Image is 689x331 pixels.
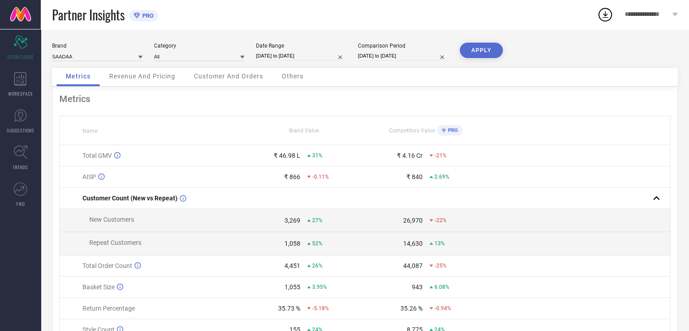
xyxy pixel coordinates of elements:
[7,127,34,134] span: SUGGESTIONS
[82,128,97,134] span: Name
[109,73,175,80] span: Revenue And Pricing
[274,152,300,159] div: ₹ 46.98 L
[82,262,132,269] span: Total Order Count
[312,284,327,290] span: 3.95%
[397,152,423,159] div: ₹ 4.16 Cr
[389,127,435,134] span: Competitors Value
[154,43,245,49] div: Category
[446,127,458,133] span: PRO
[460,43,503,58] button: APPLY
[434,152,447,159] span: -21%
[82,305,135,312] span: Return Percentage
[52,5,125,24] span: Partner Insights
[284,217,300,224] div: 3,269
[16,200,25,207] span: FWD
[7,54,34,60] span: SCORECARDS
[256,43,347,49] div: Date Range
[82,152,112,159] span: Total GMV
[284,240,300,247] div: 1,058
[256,51,347,61] input: Select date range
[82,283,115,291] span: Basket Size
[358,51,448,61] input: Select comparison period
[82,173,96,180] span: AISP
[59,93,670,104] div: Metrics
[403,240,423,247] div: 14,630
[52,43,143,49] div: Brand
[82,195,178,202] span: Customer Count (New vs Repeat)
[597,6,613,23] div: Open download list
[282,73,304,80] span: Others
[284,173,300,180] div: ₹ 866
[278,305,300,312] div: 35.73 %
[284,283,300,291] div: 1,055
[434,305,451,312] span: -0.94%
[403,217,423,224] div: 26,970
[140,12,154,19] span: PRO
[89,239,141,246] span: Repeat Customers
[66,73,91,80] span: Metrics
[312,263,323,269] span: 26%
[13,164,28,170] span: TRENDS
[312,152,323,159] span: 31%
[406,173,423,180] div: ₹ 840
[434,240,445,247] span: 13%
[358,43,448,49] div: Comparison Period
[194,73,263,80] span: Customer And Orders
[284,262,300,269] div: 4,451
[312,240,323,247] span: 52%
[312,305,329,312] span: -5.18%
[434,263,447,269] span: -25%
[403,262,423,269] div: 44,087
[289,127,319,134] span: Brand Value
[434,217,447,224] span: -22%
[89,216,134,223] span: New Customers
[434,284,449,290] span: 6.08%
[412,283,423,291] div: 943
[400,305,423,312] div: 35.26 %
[434,174,449,180] span: 2.69%
[8,90,33,97] span: WORKSPACE
[312,174,329,180] span: -0.11%
[312,217,323,224] span: 27%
